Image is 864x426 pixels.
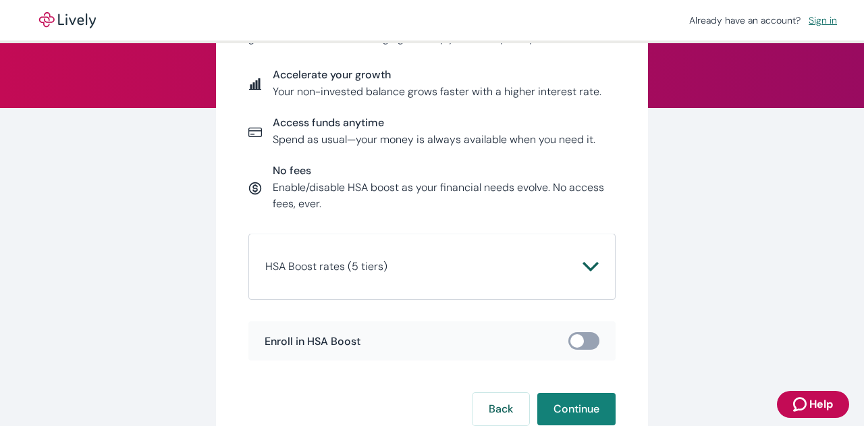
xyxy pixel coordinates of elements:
svg: Chevron icon [583,259,599,275]
span: No fees [273,164,616,177]
span: Enroll in HSA Boost [265,335,360,348]
p: Spend as usual—your money is always available when you need it. [273,132,595,148]
p: Enable/disable HSA boost as your financial needs evolve. No access fees, ever. [273,180,616,212]
button: HSA Boost rates (5 tiers) [265,250,599,283]
span: Access funds anytime [273,116,595,129]
span: Accelerate your growth [273,68,601,81]
svg: Currency icon [248,182,262,195]
svg: Zendesk support icon [793,396,809,412]
span: Help [809,396,833,412]
a: Sign in [803,11,842,29]
div: Already have an account? [689,14,842,28]
p: Your non-invested balance grows faster with a higher interest rate. [273,84,601,100]
img: Lively [30,12,105,28]
button: Continue [537,393,616,425]
button: Back [473,393,529,425]
svg: Card icon [248,126,262,139]
button: Zendesk support iconHelp [777,391,849,418]
svg: Report icon [248,77,262,90]
p: HSA Boost rates (5 tiers) [265,259,387,275]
